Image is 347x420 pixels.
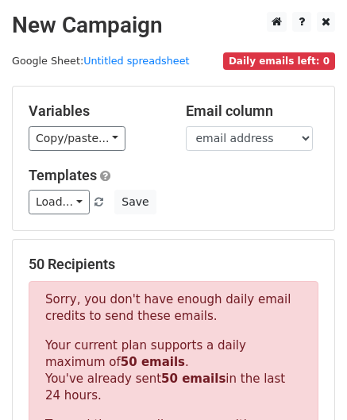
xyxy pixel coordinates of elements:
small: Google Sheet: [12,55,190,67]
h5: Email column [186,102,319,120]
p: Your current plan supports a daily maximum of . You've already sent in the last 24 hours. [45,337,302,404]
strong: 50 emails [121,355,185,369]
a: Copy/paste... [29,126,125,151]
p: Sorry, you don't have enough daily email credits to send these emails. [45,291,302,325]
a: Untitled spreadsheet [83,55,189,67]
span: Daily emails left: 0 [223,52,335,70]
a: Templates [29,167,97,183]
strong: 50 emails [161,372,226,386]
iframe: Chat Widget [268,344,347,420]
a: Load... [29,190,90,214]
a: Daily emails left: 0 [223,55,335,67]
button: Save [114,190,156,214]
h2: New Campaign [12,12,335,39]
h5: Variables [29,102,162,120]
h5: 50 Recipients [29,256,318,273]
